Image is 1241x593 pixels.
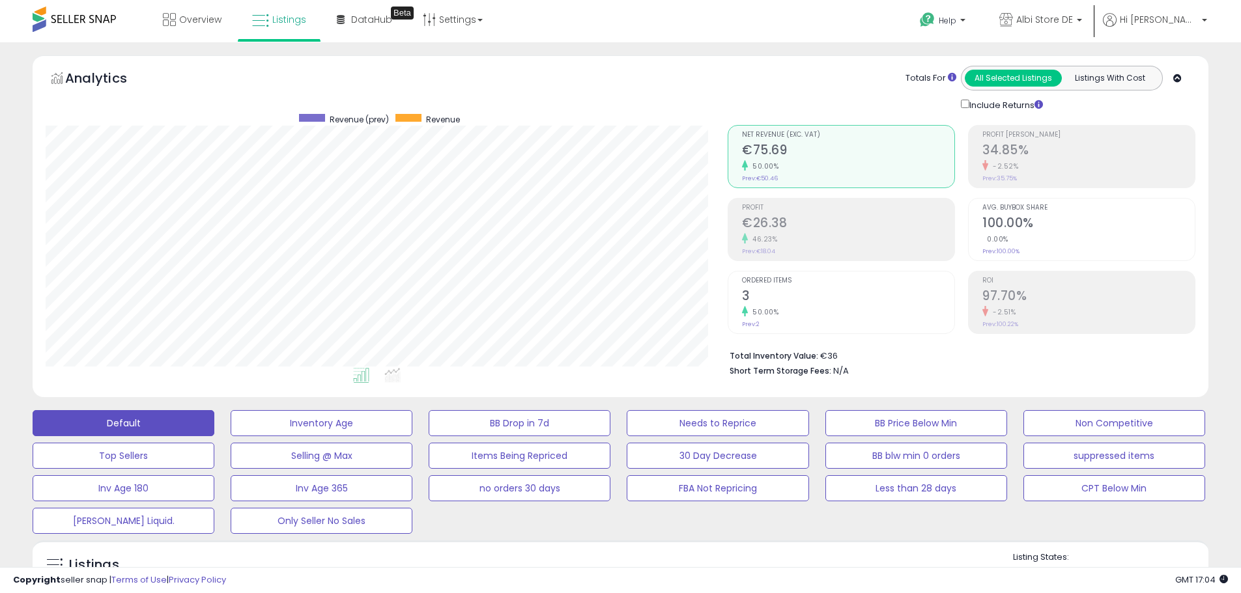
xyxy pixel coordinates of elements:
a: Help [909,2,978,42]
span: Hi [PERSON_NAME] [1120,13,1198,26]
h5: Analytics [65,69,152,90]
b: Short Term Storage Fees: [730,365,831,376]
small: 50.00% [748,307,778,317]
button: Less than 28 days [825,475,1007,501]
button: Items Being Repriced [429,443,610,469]
strong: Copyright [13,573,61,586]
button: 30 Day Decrease [627,443,808,469]
small: Prev: 100.00% [982,247,1020,255]
h2: 3 [742,288,954,306]
button: BB Price Below Min [825,410,1007,436]
button: Needs to Reprice [627,410,808,436]
span: Profit [742,204,954,212]
div: seller snap | | [13,574,226,586]
label: Active [1026,566,1050,577]
button: [PERSON_NAME] Liquid. [33,508,214,534]
span: 2025-10-9 17:04 GMT [1175,573,1228,586]
button: Inventory Age [231,410,412,436]
small: Prev: €50.46 [742,174,778,182]
span: Overview [179,13,221,26]
button: Listings With Cost [1061,70,1158,87]
button: no orders 30 days [429,475,610,501]
h2: 100.00% [982,215,1195,233]
button: BB Drop in 7d [429,410,610,436]
li: €36 [730,347,1186,363]
a: Hi [PERSON_NAME] [1103,13,1207,42]
button: Inv Age 365 [231,475,412,501]
button: All Selected Listings [965,70,1062,87]
span: Net Revenue (Exc. VAT) [742,131,954,139]
span: Listings [272,13,306,26]
span: Profit [PERSON_NAME] [982,131,1195,139]
span: DataHub [351,13,392,26]
h5: Listings [69,556,119,574]
small: Prev: 100.22% [982,320,1018,328]
div: Tooltip anchor [391,7,414,20]
span: Albi Store DE [1016,13,1073,26]
button: Only Seller No Sales [231,508,412,534]
label: Deactivated [1124,566,1173,577]
h2: 34.85% [982,143,1195,160]
button: BB blw min 0 orders [825,443,1007,469]
span: Help [939,15,956,26]
small: Prev: €18.04 [742,247,775,255]
b: Total Inventory Value: [730,350,818,361]
h2: €26.38 [742,215,954,233]
span: Revenue [426,114,460,125]
small: 0.00% [982,234,1008,244]
span: Revenue (prev) [330,114,389,125]
button: Selling @ Max [231,443,412,469]
span: N/A [833,365,849,377]
button: suppressed items [1023,443,1205,469]
span: ROI [982,277,1195,284]
h2: 97.70% [982,288,1195,306]
small: 46.23% [748,234,777,244]
small: -2.51% [988,307,1016,317]
div: Include Returns [951,97,1059,112]
button: Non Competitive [1023,410,1205,436]
small: Prev: 2 [742,320,760,328]
span: Ordered Items [742,277,954,284]
h2: €75.69 [742,143,954,160]
span: Avg. Buybox Share [982,204,1195,212]
button: CPT Below Min [1023,475,1205,501]
small: -2.52% [988,161,1018,171]
button: Default [33,410,214,436]
a: Privacy Policy [169,573,226,586]
button: Top Sellers [33,443,214,469]
small: 50.00% [748,161,778,171]
i: Get Help [919,12,935,28]
div: Totals For [906,72,956,85]
a: Terms of Use [111,573,167,586]
button: FBA Not Repricing [627,475,808,501]
p: Listing States: [1013,551,1208,564]
small: Prev: 35.75% [982,174,1017,182]
button: Inv Age 180 [33,475,214,501]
